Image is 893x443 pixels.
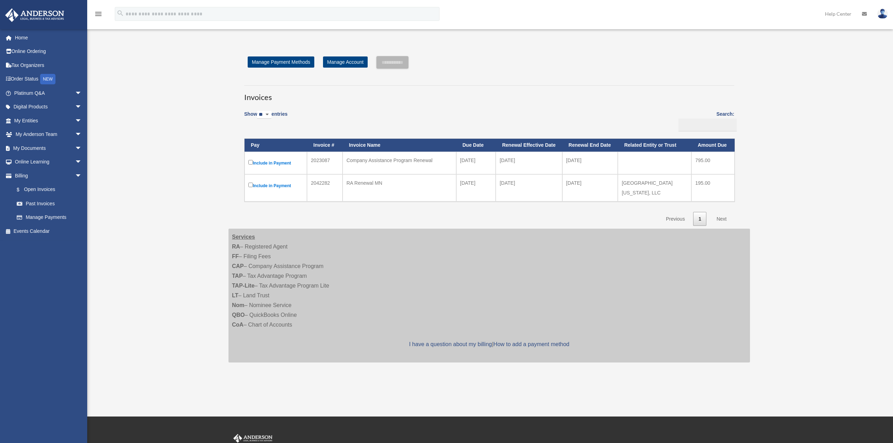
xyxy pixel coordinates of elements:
[245,139,307,152] th: Pay: activate to sort column descending
[5,45,92,59] a: Online Ordering
[661,212,690,226] a: Previous
[562,139,618,152] th: Renewal End Date: activate to sort column ascending
[307,139,343,152] th: Invoice #: activate to sort column ascending
[75,100,89,114] span: arrow_drop_down
[232,434,274,443] img: Anderson Advisors Platinum Portal
[232,234,255,240] strong: Services
[75,86,89,100] span: arrow_drop_down
[456,152,496,174] td: [DATE]
[257,111,271,119] select: Showentries
[10,183,85,197] a: $Open Invoices
[5,128,92,142] a: My Anderson Teamarrow_drop_down
[248,160,253,165] input: Include in Payment
[75,141,89,155] span: arrow_drop_down
[409,341,492,347] a: I have a question about my billing
[94,10,103,18] i: menu
[493,341,569,347] a: How to add a payment method
[3,8,66,22] img: Anderson Advisors Platinum Portal
[5,31,92,45] a: Home
[244,110,287,126] label: Show entries
[232,244,240,250] strong: RA
[346,178,452,188] div: RA Renewal MN
[496,174,562,201] td: [DATE]
[5,169,89,183] a: Billingarrow_drop_down
[5,86,92,100] a: Platinum Q&Aarrow_drop_down
[496,139,562,152] th: Renewal Effective Date: activate to sort column ascending
[693,212,706,226] a: 1
[307,152,343,174] td: 2023087
[691,152,735,174] td: 795.00
[75,155,89,169] span: arrow_drop_down
[877,9,888,19] img: User Pic
[232,263,244,269] strong: CAP
[676,110,734,131] label: Search:
[232,322,243,328] strong: CoA
[232,312,245,318] strong: QBO
[5,141,92,155] a: My Documentsarrow_drop_down
[94,12,103,18] a: menu
[691,174,735,201] td: 195.00
[10,197,89,211] a: Past Invoices
[678,119,737,132] input: Search:
[40,74,55,84] div: NEW
[456,174,496,201] td: [DATE]
[343,139,456,152] th: Invoice Name: activate to sort column ascending
[232,339,746,349] p: |
[248,159,303,167] label: Include in Payment
[307,174,343,201] td: 2042282
[5,58,92,72] a: Tax Organizers
[75,169,89,183] span: arrow_drop_down
[5,100,92,114] a: Digital Productsarrow_drop_down
[21,185,24,194] span: $
[248,183,253,187] input: Include in Payment
[232,273,243,279] strong: TAP
[248,56,314,68] a: Manage Payment Methods
[562,152,618,174] td: [DATE]
[5,224,92,238] a: Events Calendar
[232,292,238,298] strong: LT
[228,229,750,362] div: – Registered Agent – Filing Fees – Company Assistance Program – Tax Advantage Program – Tax Advan...
[496,152,562,174] td: [DATE]
[117,9,124,17] i: search
[618,139,691,152] th: Related Entity or Trust: activate to sort column ascending
[248,181,303,190] label: Include in Payment
[75,114,89,128] span: arrow_drop_down
[691,139,735,152] th: Amount Due: activate to sort column ascending
[456,139,496,152] th: Due Date: activate to sort column ascending
[346,155,452,165] div: Company Assistance Program Renewal
[5,155,92,169] a: Online Learningarrow_drop_down
[711,212,732,226] a: Next
[323,56,368,68] a: Manage Account
[618,174,691,201] td: [GEOGRAPHIC_DATA][US_STATE], LLC
[75,128,89,142] span: arrow_drop_down
[232,283,255,289] strong: TAP-Lite
[232,253,239,259] strong: FF
[562,174,618,201] td: [DATE]
[10,211,89,224] a: Manage Payments
[5,72,92,86] a: Order StatusNEW
[244,85,734,103] h3: Invoices
[5,114,92,128] a: My Entitiesarrow_drop_down
[232,302,245,308] strong: Nom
